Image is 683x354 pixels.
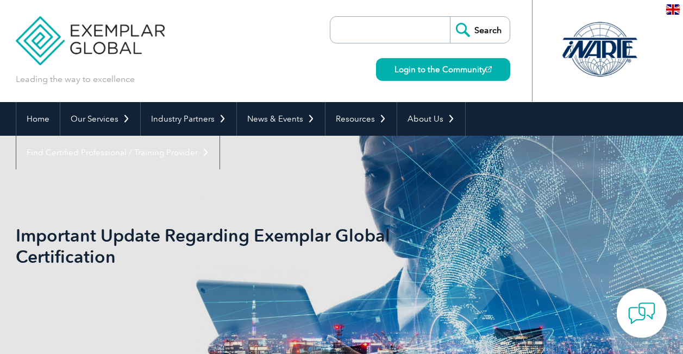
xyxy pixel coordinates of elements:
h1: Important Update Regarding Exemplar Global Certification [16,225,433,267]
a: Find Certified Professional / Training Provider [16,136,220,169]
a: Our Services [60,102,140,136]
a: News & Events [237,102,325,136]
a: Industry Partners [141,102,236,136]
input: Search [450,17,510,43]
a: Home [16,102,60,136]
img: en [666,4,680,15]
img: contact-chat.png [628,300,655,327]
a: About Us [397,102,465,136]
a: Login to the Community [376,58,510,81]
a: Resources [325,102,397,136]
img: open_square.png [486,66,492,72]
p: Leading the way to excellence [16,73,135,85]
